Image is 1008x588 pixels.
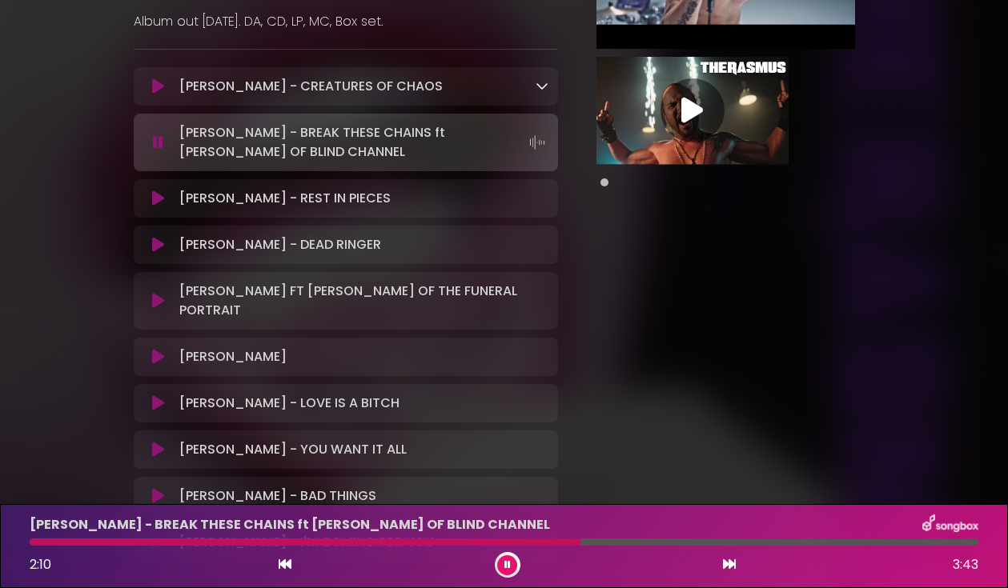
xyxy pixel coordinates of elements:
p: [PERSON_NAME] - BREAK THESE CHAINS ft [PERSON_NAME] OF BLIND CHANNEL [179,123,548,162]
img: songbox-logo-white.png [922,514,978,535]
p: [PERSON_NAME] FT [PERSON_NAME] OF THE FUNERAL PORTRAIT [179,282,548,320]
p: Album out [DATE]. DA, CD, LP, MC, Box set. [134,12,558,31]
p: [PERSON_NAME] [179,347,287,366]
img: waveform4.gif [526,131,548,154]
p: [PERSON_NAME] - LOVE IS A BITCH [179,394,400,413]
img: Video Thumbnail [596,57,789,165]
p: [PERSON_NAME] - BREAK THESE CHAINS ft [PERSON_NAME] OF BLIND CHANNEL [30,515,550,534]
p: [PERSON_NAME] - BAD THINGS [179,486,376,506]
p: [PERSON_NAME] - YOU WANT IT ALL [179,440,407,459]
span: 2:10 [30,555,51,574]
p: [PERSON_NAME] - DEAD RINGER [179,235,381,254]
p: [PERSON_NAME] - REST IN PIECES [179,189,391,208]
span: 3:43 [953,555,978,574]
p: [PERSON_NAME] - CREATURES OF CHAOS [179,77,443,96]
